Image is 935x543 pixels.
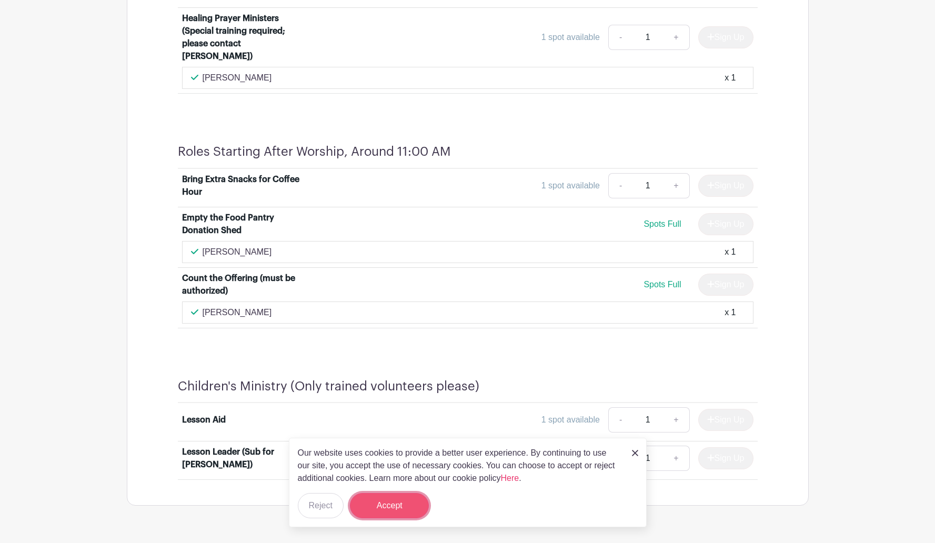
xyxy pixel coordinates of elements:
[725,72,736,84] div: x 1
[644,219,681,228] span: Spots Full
[203,246,272,258] p: [PERSON_NAME]
[608,173,632,198] a: -
[182,12,313,63] div: Healing Prayer Ministers (Special training required; please contact [PERSON_NAME])
[298,447,621,485] p: Our website uses cookies to provide a better user experience. By continuing to use our site, you ...
[663,446,689,471] a: +
[182,414,226,426] div: Lesson Aid
[203,306,272,319] p: [PERSON_NAME]
[541,31,600,44] div: 1 spot available
[182,272,313,297] div: Count the Offering (must be authorized)
[644,280,681,289] span: Spots Full
[725,306,736,319] div: x 1
[663,407,689,433] a: +
[350,493,429,518] button: Accept
[182,173,313,198] div: Bring Extra Snacks for Coffee Hour
[182,446,313,471] div: Lesson Leader (Sub for [PERSON_NAME])
[632,450,638,456] img: close_button-5f87c8562297e5c2d7936805f587ecaba9071eb48480494691a3f1689db116b3.svg
[541,179,600,192] div: 1 spot available
[182,212,313,237] div: Empty the Food Pantry Donation Shed
[541,414,600,426] div: 1 spot available
[663,173,689,198] a: +
[298,493,344,518] button: Reject
[203,72,272,84] p: [PERSON_NAME]
[501,474,519,482] a: Here
[178,144,451,159] h4: Roles Starting After Worship, Around 11:00 AM
[178,379,479,394] h4: Children's Ministry (Only trained volunteers please)
[725,246,736,258] div: x 1
[663,25,689,50] a: +
[608,25,632,50] a: -
[608,407,632,433] a: -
